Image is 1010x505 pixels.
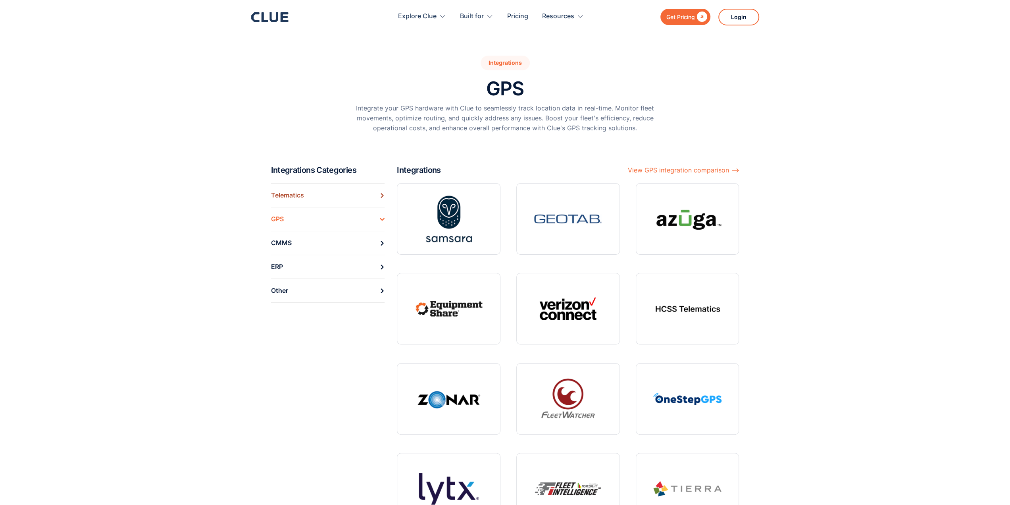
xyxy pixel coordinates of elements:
[342,103,668,134] p: Integrate your GPS hardware with Clue to seamlessly track location data in real-time. Monitor fle...
[271,261,283,273] div: ERP
[271,279,385,303] a: Other
[666,12,695,22] div: Get Pricing
[271,284,288,297] div: Other
[398,4,437,29] div: Explore Clue
[398,4,446,29] div: Explore Clue
[718,9,759,25] a: Login
[460,4,484,29] div: Built for
[481,56,530,70] div: Integrations
[271,207,385,231] a: GPS
[271,165,391,175] h2: Integrations Categories
[271,213,284,225] div: GPS
[628,165,739,175] a: View GPS integration comparison ⟶
[271,183,385,207] a: Telematics
[271,237,292,249] div: CMMS
[486,78,524,99] h1: GPS
[460,4,493,29] div: Built for
[660,9,710,25] a: Get Pricing
[507,4,528,29] a: Pricing
[542,4,574,29] div: Resources
[271,231,385,255] a: CMMS
[271,255,385,279] a: ERP
[271,189,304,201] div: Telematics
[542,4,584,29] div: Resources
[695,12,707,22] div: 
[397,165,441,175] h2: Integrations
